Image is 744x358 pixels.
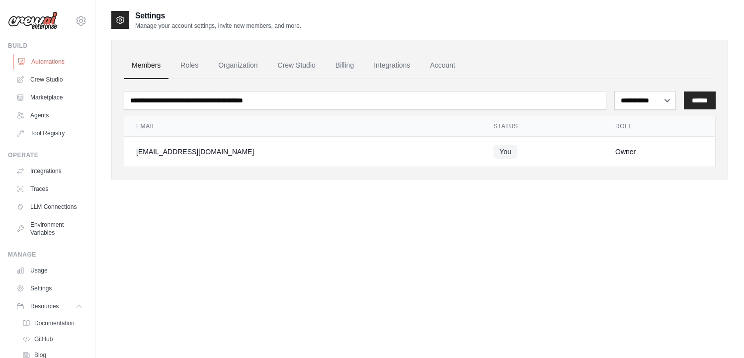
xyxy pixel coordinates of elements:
[12,181,87,197] a: Traces
[12,163,87,179] a: Integrations
[12,298,87,314] button: Resources
[124,52,168,79] a: Members
[482,116,603,137] th: Status
[124,116,482,137] th: Email
[12,89,87,105] a: Marketplace
[8,42,87,50] div: Build
[18,332,87,346] a: GitHub
[172,52,206,79] a: Roles
[12,217,87,241] a: Environment Variables
[30,302,59,310] span: Resources
[328,52,362,79] a: Billing
[210,52,265,79] a: Organization
[12,280,87,296] a: Settings
[366,52,418,79] a: Integrations
[270,52,324,79] a: Crew Studio
[12,263,87,278] a: Usage
[34,319,75,327] span: Documentation
[8,251,87,259] div: Manage
[494,145,517,159] span: You
[34,335,53,343] span: GitHub
[12,107,87,123] a: Agents
[135,10,301,22] h2: Settings
[8,151,87,159] div: Operate
[13,54,88,70] a: Automations
[18,316,87,330] a: Documentation
[12,199,87,215] a: LLM Connections
[422,52,463,79] a: Account
[136,147,470,157] div: [EMAIL_ADDRESS][DOMAIN_NAME]
[12,125,87,141] a: Tool Registry
[12,72,87,88] a: Crew Studio
[603,116,715,137] th: Role
[615,147,703,157] div: Owner
[8,11,58,30] img: Logo
[135,22,301,30] p: Manage your account settings, invite new members, and more.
